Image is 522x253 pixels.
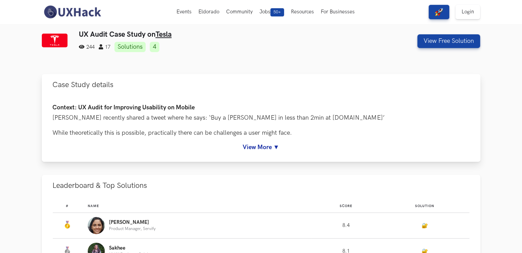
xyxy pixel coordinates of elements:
a: View More ▼ [53,144,470,151]
span: Leaderboard & Top Solutions [53,181,147,190]
p: [PERSON_NAME] [109,220,156,225]
button: View Free Solution [417,34,480,48]
span: 50+ [270,8,284,16]
button: Leaderboard & Top Solutions [42,175,481,196]
img: Tesla logo [42,34,68,47]
img: Profile photo [88,217,105,234]
h4: Context: UX Audit for Improving Usability on Mobile [53,104,470,111]
img: rocket [435,8,443,16]
p: While theoretically this is possible, practically there can be challenges a user might face. [53,129,470,137]
div: Case Study details [42,96,481,162]
a: Login [456,5,480,19]
span: 17 [99,44,110,50]
a: Solutions [114,42,146,52]
img: Gold Medal [63,221,71,229]
button: Case Study details [42,74,481,96]
span: Case Study details [53,80,114,89]
p: Product Manager, Servify [109,227,156,231]
span: 244 [79,44,95,50]
a: Tesla [156,30,172,39]
span: Solution [415,204,434,208]
td: 8.4 [312,213,380,239]
p: [PERSON_NAME] recently shared a tweet where he says: ‘Buy a [PERSON_NAME] in less than 2min at [D... [53,113,470,122]
p: Sakhee [109,245,152,251]
img: UXHack-logo.png [42,5,103,19]
span: # [66,204,69,208]
h3: UX Audit Case Study on [79,30,369,39]
a: 4 [150,42,159,52]
span: Score [340,204,352,208]
span: Name [88,204,99,208]
a: 🔐 [422,223,428,229]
